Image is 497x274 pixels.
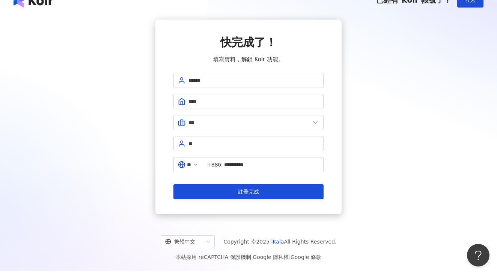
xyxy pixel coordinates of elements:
a: Google 條款 [291,254,321,260]
span: | [289,254,291,260]
iframe: Help Scout Beacon - Open [467,244,489,266]
a: iKala [271,239,284,245]
button: 註冊完成 [173,184,324,199]
span: +886 [207,160,221,169]
div: 繁體中文 [165,236,203,248]
span: | [251,254,253,260]
span: Copyright © 2025 All Rights Reserved. [224,237,337,246]
span: 本站採用 reCAPTCHA 保護機制 [176,253,321,262]
a: Google 隱私權 [253,254,289,260]
span: 快完成了！ [220,36,277,49]
span: 填寫資料，解鎖 Kolr 功能。 [213,55,284,64]
span: 註冊完成 [238,189,259,195]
